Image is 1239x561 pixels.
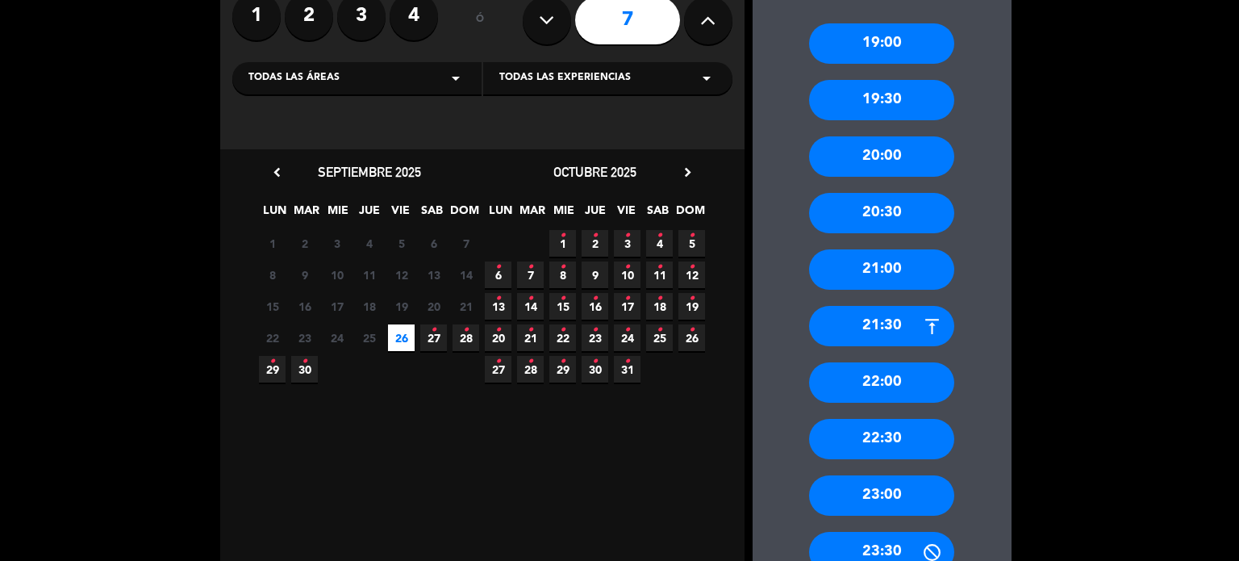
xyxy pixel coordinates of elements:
[485,324,511,351] span: 20
[495,349,501,375] i: •
[809,136,954,177] div: 20:00
[657,254,662,280] i: •
[809,306,954,346] div: 21:30
[420,324,447,351] span: 27
[560,286,565,312] i: •
[291,293,318,320] span: 16
[657,317,662,343] i: •
[582,201,608,228] span: JUE
[689,223,695,249] i: •
[248,70,340,86] span: Todas las áreas
[388,230,415,257] span: 5
[549,356,576,383] span: 29
[809,80,954,120] div: 19:30
[302,349,307,375] i: •
[809,419,954,459] div: 22:30
[259,356,286,383] span: 29
[446,69,465,88] i: arrow_drop_down
[560,317,565,343] i: •
[592,286,598,312] i: •
[495,286,501,312] i: •
[291,356,318,383] span: 30
[582,230,608,257] span: 2
[676,201,703,228] span: DOM
[487,201,514,228] span: LUN
[485,356,511,383] span: 27
[614,356,640,383] span: 31
[592,349,598,375] i: •
[318,164,421,180] span: septiembre 2025
[499,70,631,86] span: Todas las experiencias
[689,317,695,343] i: •
[259,324,286,351] span: 22
[356,201,382,228] span: JUE
[582,262,608,288] span: 9
[453,230,479,257] span: 7
[560,349,565,375] i: •
[549,262,576,288] span: 8
[324,201,351,228] span: MIE
[387,201,414,228] span: VIE
[624,349,630,375] i: •
[517,293,544,320] span: 14
[592,223,598,249] i: •
[388,262,415,288] span: 12
[269,349,275,375] i: •
[293,201,319,228] span: MAR
[519,201,545,228] span: MAR
[356,230,382,257] span: 4
[550,201,577,228] span: MIE
[614,262,640,288] span: 10
[323,324,350,351] span: 24
[495,317,501,343] i: •
[678,230,705,257] span: 5
[419,201,445,228] span: SAB
[323,293,350,320] span: 17
[463,317,469,343] i: •
[553,164,636,180] span: octubre 2025
[614,293,640,320] span: 17
[549,230,576,257] span: 1
[689,254,695,280] i: •
[624,254,630,280] i: •
[697,69,716,88] i: arrow_drop_down
[646,324,673,351] span: 25
[646,262,673,288] span: 11
[582,324,608,351] span: 23
[485,262,511,288] span: 6
[646,230,673,257] span: 4
[613,201,640,228] span: VIE
[450,201,477,228] span: DOM
[259,262,286,288] span: 8
[549,324,576,351] span: 22
[356,293,382,320] span: 18
[269,164,286,181] i: chevron_left
[420,262,447,288] span: 13
[431,317,436,343] i: •
[624,317,630,343] i: •
[291,230,318,257] span: 2
[453,293,479,320] span: 21
[291,262,318,288] span: 9
[495,254,501,280] i: •
[582,356,608,383] span: 30
[528,254,533,280] i: •
[560,254,565,280] i: •
[259,293,286,320] span: 15
[657,223,662,249] i: •
[323,262,350,288] span: 10
[261,201,288,228] span: LUN
[356,324,382,351] span: 25
[689,286,695,312] i: •
[560,223,565,249] i: •
[809,362,954,403] div: 22:00
[549,293,576,320] span: 15
[420,230,447,257] span: 6
[809,193,954,233] div: 20:30
[624,223,630,249] i: •
[388,324,415,351] span: 26
[528,317,533,343] i: •
[582,293,608,320] span: 16
[453,262,479,288] span: 14
[646,293,673,320] span: 18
